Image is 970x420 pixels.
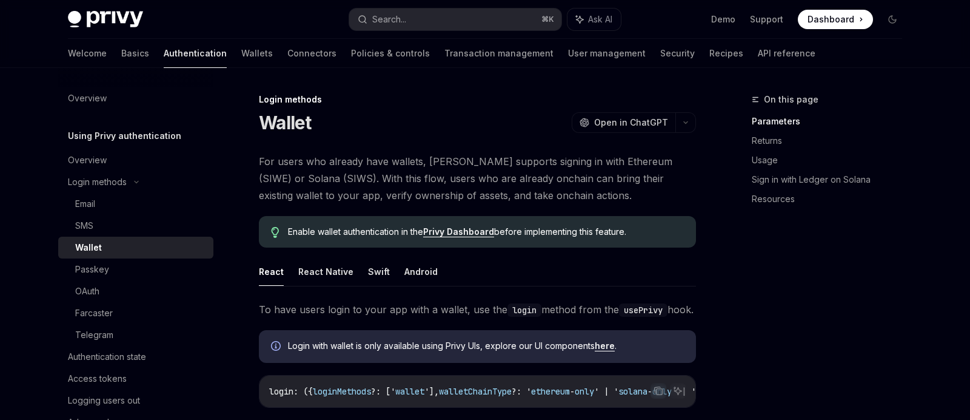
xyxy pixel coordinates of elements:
[259,153,696,204] span: For users who already have wallets, [PERSON_NAME] supports signing in with Ethereum (SIWE) or Sol...
[349,8,561,30] button: Search...⌘K
[444,39,554,68] a: Transaction management
[424,386,439,397] span: '],
[752,112,912,131] a: Parameters
[259,112,312,134] h1: Wallet
[758,39,815,68] a: API reference
[75,328,113,342] div: Telegram
[371,386,395,397] span: ?: ['
[752,131,912,151] a: Returns
[75,284,99,299] div: OAuth
[58,87,213,109] a: Overview
[271,227,279,238] svg: Tip
[798,10,873,29] a: Dashboard
[68,153,107,168] div: Overview
[883,10,902,29] button: Toggle dark mode
[395,386,424,397] span: wallet
[68,11,143,28] img: dark logo
[647,386,652,397] span: -
[58,193,213,215] a: Email
[58,324,213,346] a: Telegram
[288,226,684,238] span: Enable wallet authentication in the before implementing this feature.
[288,340,684,352] span: Login with wallet is only available using Privy UIs, explore our UI components .
[58,149,213,171] a: Overview
[752,189,912,209] a: Resources
[372,12,406,27] div: Search...
[241,39,273,68] a: Wallets
[512,386,531,397] span: ?: '
[670,383,686,399] button: Ask AI
[75,197,95,211] div: Email
[164,39,227,68] a: Authentication
[75,240,102,255] div: Wallet
[575,386,594,397] span: only
[58,215,213,237] a: SMS
[58,302,213,324] a: Farcaster
[58,368,213,390] a: Access tokens
[58,259,213,280] a: Passkey
[808,13,854,25] span: Dashboard
[594,117,668,129] span: Open in ChatGPT
[68,393,140,408] div: Logging users out
[567,8,621,30] button: Ask AI
[75,218,93,233] div: SMS
[269,386,293,397] span: login
[259,257,284,286] button: React
[541,15,554,24] span: ⌘ K
[750,13,783,25] a: Support
[68,39,107,68] a: Welcome
[259,301,696,318] span: To have users login to your app with a wallet, use the method from the hook.
[595,340,615,351] a: here
[752,151,912,170] a: Usage
[568,39,646,68] a: User management
[58,280,213,302] a: OAuth
[75,262,109,277] div: Passkey
[572,112,675,133] button: Open in ChatGPT
[368,257,390,286] button: Swift
[313,386,371,397] span: loginMethods
[259,93,696,106] div: Login methods
[660,39,695,68] a: Security
[293,386,313,397] span: : ({
[287,39,336,68] a: Connectors
[618,386,647,397] span: solana
[709,39,743,68] a: Recipes
[752,170,912,189] a: Sign in with Ledger on Solana
[594,386,618,397] span: ' | '
[75,306,113,320] div: Farcaster
[764,92,818,107] span: On this page
[68,91,107,106] div: Overview
[58,346,213,368] a: Authentication state
[351,39,430,68] a: Policies & controls
[58,390,213,412] a: Logging users out
[651,383,666,399] button: Copy the contents from the code block
[58,237,213,259] a: Wallet
[531,386,570,397] span: ethereum
[121,39,149,68] a: Basics
[570,386,575,397] span: -
[271,341,283,353] svg: Info
[68,129,181,143] h5: Using Privy authentication
[507,303,541,317] code: login
[404,257,438,286] button: Android
[68,350,146,364] div: Authentication state
[68,371,127,386] div: Access tokens
[588,13,612,25] span: Ask AI
[619,303,667,317] code: usePrivy
[711,13,735,25] a: Demo
[423,226,494,237] a: Privy Dashboard
[439,386,512,397] span: walletChainType
[298,257,353,286] button: React Native
[68,175,127,189] div: Login methods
